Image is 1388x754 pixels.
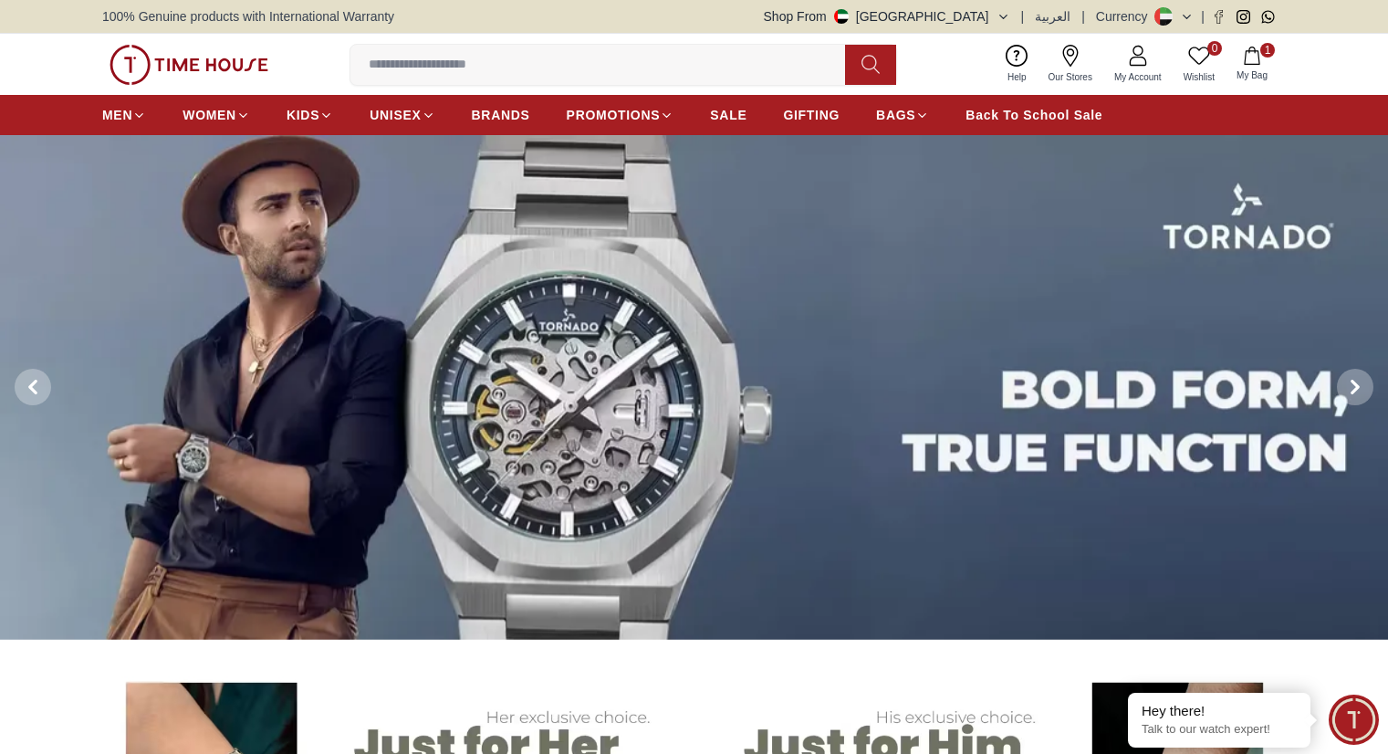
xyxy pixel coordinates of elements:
span: Our Stores [1041,70,1100,84]
img: ... [110,45,268,85]
div: Currency [1096,7,1155,26]
span: My Bag [1229,68,1275,82]
a: GIFTING [783,99,840,131]
a: BAGS [876,99,929,131]
span: 0 [1207,41,1222,56]
span: UNISEX [370,106,421,124]
span: MEN [102,106,132,124]
a: SALE [710,99,746,131]
div: Hey there! [1142,702,1297,720]
div: Chat Widget [1329,695,1379,745]
a: Help [997,41,1038,88]
button: العربية [1035,7,1070,26]
button: Shop From[GEOGRAPHIC_DATA] [764,7,1010,26]
a: Back To School Sale [965,99,1102,131]
span: 100% Genuine products with International Warranty [102,7,394,26]
a: Instagram [1237,10,1250,24]
a: BRANDS [472,99,530,131]
span: SALE [710,106,746,124]
span: | [1081,7,1085,26]
a: Our Stores [1038,41,1103,88]
span: 1 [1260,43,1275,58]
span: Help [1000,70,1034,84]
a: Whatsapp [1261,10,1275,24]
span: GIFTING [783,106,840,124]
a: WOMEN [183,99,250,131]
a: UNISEX [370,99,434,131]
button: 1My Bag [1226,43,1278,86]
span: Wishlist [1176,70,1222,84]
img: United Arab Emirates [834,9,849,24]
span: KIDS [287,106,319,124]
a: Facebook [1212,10,1226,24]
span: WOMEN [183,106,236,124]
p: Talk to our watch expert! [1142,722,1297,738]
a: KIDS [287,99,333,131]
span: BRANDS [472,106,530,124]
span: | [1201,7,1205,26]
span: | [1021,7,1025,26]
a: MEN [102,99,146,131]
span: Back To School Sale [965,106,1102,124]
a: 0Wishlist [1173,41,1226,88]
span: BAGS [876,106,915,124]
a: PROMOTIONS [567,99,674,131]
span: My Account [1107,70,1169,84]
span: PROMOTIONS [567,106,661,124]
